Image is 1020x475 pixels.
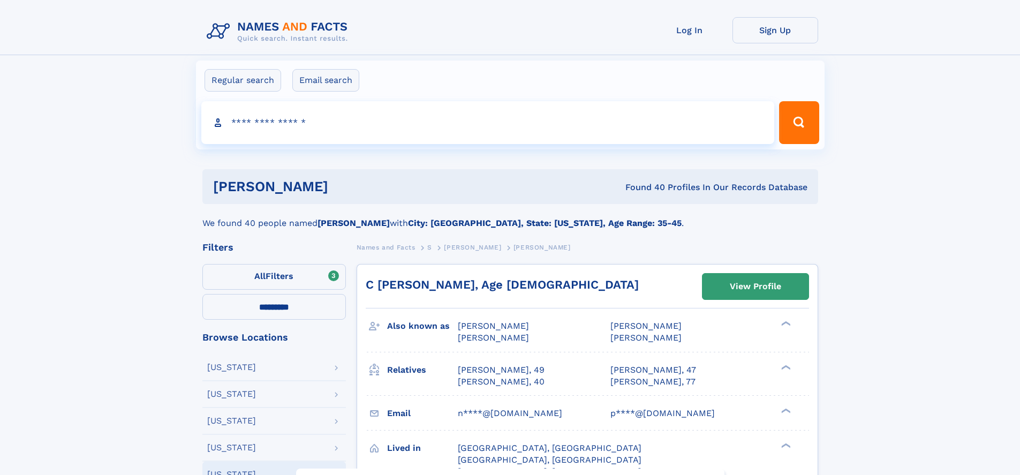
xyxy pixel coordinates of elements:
[730,274,781,299] div: View Profile
[202,333,346,342] div: Browse Locations
[610,321,682,331] span: [PERSON_NAME]
[444,244,501,251] span: [PERSON_NAME]
[779,364,791,371] div: ❯
[779,442,791,449] div: ❯
[610,333,682,343] span: [PERSON_NAME]
[779,407,791,414] div: ❯
[702,274,809,299] a: View Profile
[387,361,458,379] h3: Relatives
[408,218,682,228] b: City: [GEOGRAPHIC_DATA], State: [US_STATE], Age Range: 35-45
[202,264,346,290] label: Filters
[357,240,415,254] a: Names and Facts
[477,182,807,193] div: Found 40 Profiles In Our Records Database
[207,443,256,452] div: [US_STATE]
[207,417,256,425] div: [US_STATE]
[202,243,346,252] div: Filters
[207,363,256,372] div: [US_STATE]
[458,376,545,388] a: [PERSON_NAME], 40
[610,376,696,388] a: [PERSON_NAME], 77
[207,390,256,398] div: [US_STATE]
[513,244,571,251] span: [PERSON_NAME]
[779,320,791,327] div: ❯
[202,204,818,230] div: We found 40 people named with .
[292,69,359,92] label: Email search
[458,333,529,343] span: [PERSON_NAME]
[205,69,281,92] label: Regular search
[444,240,501,254] a: [PERSON_NAME]
[458,455,641,465] span: [GEOGRAPHIC_DATA], [GEOGRAPHIC_DATA]
[213,180,477,193] h1: [PERSON_NAME]
[458,364,545,376] a: [PERSON_NAME], 49
[318,218,390,228] b: [PERSON_NAME]
[387,404,458,423] h3: Email
[366,278,639,291] a: C [PERSON_NAME], Age [DEMOGRAPHIC_DATA]
[647,17,732,43] a: Log In
[732,17,818,43] a: Sign Up
[387,439,458,457] h3: Lived in
[458,443,641,453] span: [GEOGRAPHIC_DATA], [GEOGRAPHIC_DATA]
[254,271,266,281] span: All
[387,317,458,335] h3: Also known as
[202,17,357,46] img: Logo Names and Facts
[779,101,819,144] button: Search Button
[427,240,432,254] a: S
[427,244,432,251] span: S
[201,101,775,144] input: search input
[610,364,696,376] a: [PERSON_NAME], 47
[458,321,529,331] span: [PERSON_NAME]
